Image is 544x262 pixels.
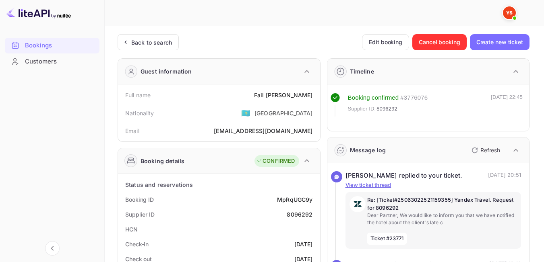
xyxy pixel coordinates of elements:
p: [DATE] 20:51 [488,171,521,180]
button: Cancel booking [412,34,467,50]
div: [DATE] [294,240,313,248]
div: Bookings [5,38,99,53]
p: Refresh [480,146,500,154]
div: Customers [5,54,99,70]
div: Booking ID [125,195,154,204]
button: Refresh [467,144,503,157]
div: Supplier ID [125,210,155,219]
span: United States [241,106,250,120]
div: Nationality [125,109,154,117]
div: [EMAIL_ADDRESS][DOMAIN_NAME] [214,127,312,135]
img: AwvSTEc2VUhQAAAAAElFTkSuQmCC [350,196,366,212]
button: Edit booking [362,34,409,50]
div: [GEOGRAPHIC_DATA] [254,109,313,117]
div: 8096292 [287,210,312,219]
p: View ticket thread [345,181,521,189]
div: [DATE] 22:45 [491,93,523,117]
img: Yandex Support [503,6,516,19]
button: Create new ticket [470,34,530,50]
p: Re: [Ticket#25063022521159355] Yandex Travel. Request for 8096292 [367,196,517,212]
button: Collapse navigation [45,241,60,256]
img: LiteAPI logo [6,6,71,19]
div: Booking confirmed [348,93,399,102]
div: Fail [PERSON_NAME] [254,91,313,99]
div: Booking details [141,157,184,165]
div: Message log [350,146,386,154]
a: Bookings [5,38,99,53]
p: Dear Partner, We would like to inform you that we have notified the hotel about the client's late c [367,212,517,226]
div: Bookings [25,41,95,50]
div: Timeline [350,67,374,76]
a: Customers [5,54,99,69]
div: HCN [125,225,138,233]
div: MpRqUGC9y [277,195,312,204]
span: Supplier ID: [348,105,376,113]
div: Email [125,127,139,135]
div: Status and reservations [125,180,193,189]
div: Full name [125,91,151,99]
div: Back to search [131,38,172,47]
div: Customers [25,57,95,66]
div: Guest information [141,67,192,76]
span: Ticket #23771 [367,233,407,245]
span: 8096292 [376,105,397,113]
div: CONFIRMED [256,157,295,165]
div: [PERSON_NAME] replied to your ticket. [345,171,463,180]
div: Check-in [125,240,149,248]
div: # 3776076 [400,93,428,102]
